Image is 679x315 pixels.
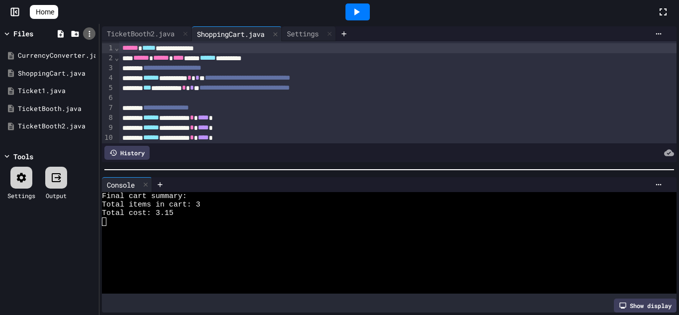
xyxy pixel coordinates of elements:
[13,151,33,162] div: Tools
[282,28,324,39] div: Settings
[192,29,269,39] div: ShoppingCart.java
[30,5,58,19] a: Home
[102,53,114,63] div: 2
[13,28,33,39] div: Files
[7,191,35,200] div: Settings
[102,83,114,93] div: 5
[18,51,95,61] div: CurrencyConverter.java
[102,26,192,41] div: TicketBooth2.java
[102,63,114,73] div: 3
[102,180,140,190] div: Console
[18,86,95,96] div: Ticket1.java
[102,177,152,192] div: Console
[102,133,114,143] div: 10
[102,192,187,201] span: Final cart summary:
[18,69,95,79] div: ShoppingCart.java
[102,93,114,103] div: 6
[102,209,173,217] span: Total cost: 3.15
[18,104,95,114] div: TicketBooth.java
[36,7,54,17] span: Home
[114,54,119,62] span: Fold line
[192,26,282,41] div: ShoppingCart.java
[102,143,114,153] div: 11
[102,43,114,53] div: 1
[102,28,179,39] div: TicketBooth2.java
[114,44,119,52] span: Fold line
[102,103,114,113] div: 7
[102,73,114,83] div: 4
[614,299,677,313] div: Show display
[102,123,114,133] div: 9
[102,201,200,209] span: Total items in cart: 3
[46,191,67,200] div: Output
[18,121,95,131] div: TicketBooth2.java
[282,26,336,41] div: Settings
[104,146,150,160] div: History
[102,113,114,123] div: 8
